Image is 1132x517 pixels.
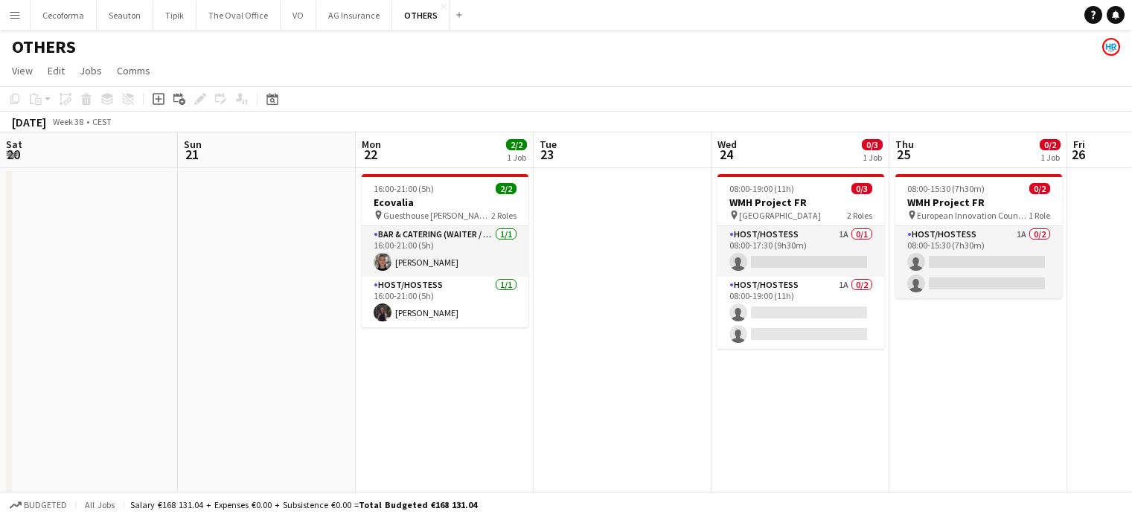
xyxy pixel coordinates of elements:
button: OTHERS [392,1,450,30]
button: AG Insurance [316,1,392,30]
app-job-card: 08:00-19:00 (11h)0/3WMH Project FR [GEOGRAPHIC_DATA]2 RolesHost/Hostess1A0/108:00-17:30 (9h30m) H... [717,174,884,349]
div: CEST [92,116,112,127]
span: European Innovation Council and SMEs Executive Agency [GEOGRAPHIC_DATA] [917,210,1029,221]
span: View [12,64,33,77]
span: Mon [362,138,381,151]
button: The Oval Office [196,1,281,30]
span: 16:00-21:00 (5h) [374,183,434,194]
span: 2 Roles [847,210,872,221]
span: 2/2 [506,139,527,150]
h3: WMH Project FR [895,196,1062,209]
app-card-role: Host/Hostess1A0/208:00-15:30 (7h30m) [895,226,1062,298]
span: Total Budgeted €168 131.04 [359,499,477,510]
span: 21 [182,146,202,163]
button: Seauton [97,1,153,30]
span: 22 [359,146,381,163]
span: Guesthouse [PERSON_NAME] [PERSON_NAME] [383,210,491,221]
a: View [6,61,39,80]
span: Edit [48,64,65,77]
span: 2 Roles [491,210,517,221]
div: Salary €168 131.04 + Expenses €0.00 + Subsistence €0.00 = [130,499,477,510]
app-card-role: Bar & Catering (Waiter / waitress)1/116:00-21:00 (5h)[PERSON_NAME] [362,226,528,277]
button: VO [281,1,316,30]
h3: Ecovalia [362,196,528,209]
a: Comms [111,61,156,80]
span: Week 38 [49,116,86,127]
div: 1 Job [863,152,882,163]
span: 0/3 [851,183,872,194]
app-card-role: Host/Hostess1A0/108:00-17:30 (9h30m) [717,226,884,277]
a: Jobs [74,61,108,80]
span: Thu [895,138,914,151]
span: Wed [717,138,737,151]
span: 23 [537,146,557,163]
span: Comms [117,64,150,77]
span: 0/2 [1029,183,1050,194]
app-card-role: Host/Hostess1/116:00-21:00 (5h)[PERSON_NAME] [362,277,528,327]
span: Jobs [80,64,102,77]
app-job-card: 08:00-15:30 (7h30m)0/2WMH Project FR European Innovation Council and SMEs Executive Agency [GEOGR... [895,174,1062,298]
h1: OTHERS [12,36,76,58]
span: 0/3 [862,139,883,150]
span: 20 [4,146,22,163]
h3: WMH Project FR [717,196,884,209]
span: 25 [893,146,914,163]
button: Budgeted [7,497,69,513]
a: Edit [42,61,71,80]
span: 26 [1071,146,1085,163]
span: 0/2 [1040,139,1061,150]
span: Sun [184,138,202,151]
span: Fri [1073,138,1085,151]
span: All jobs [82,499,118,510]
div: [DATE] [12,115,46,129]
button: Cecoforma [31,1,97,30]
span: 2/2 [496,183,517,194]
button: Tipik [153,1,196,30]
span: 24 [715,146,737,163]
app-job-card: 16:00-21:00 (5h)2/2Ecovalia Guesthouse [PERSON_NAME] [PERSON_NAME]2 RolesBar & Catering (Waiter /... [362,174,528,327]
span: 1 Role [1029,210,1050,221]
span: [GEOGRAPHIC_DATA] [739,210,821,221]
app-user-avatar: HR Team [1102,38,1120,56]
span: Tue [540,138,557,151]
div: 1 Job [1040,152,1060,163]
span: 08:00-15:30 (7h30m) [907,183,985,194]
div: 1 Job [507,152,526,163]
span: Budgeted [24,500,67,510]
span: 08:00-19:00 (11h) [729,183,794,194]
span: Sat [6,138,22,151]
app-card-role: Host/Hostess1A0/208:00-19:00 (11h) [717,277,884,349]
